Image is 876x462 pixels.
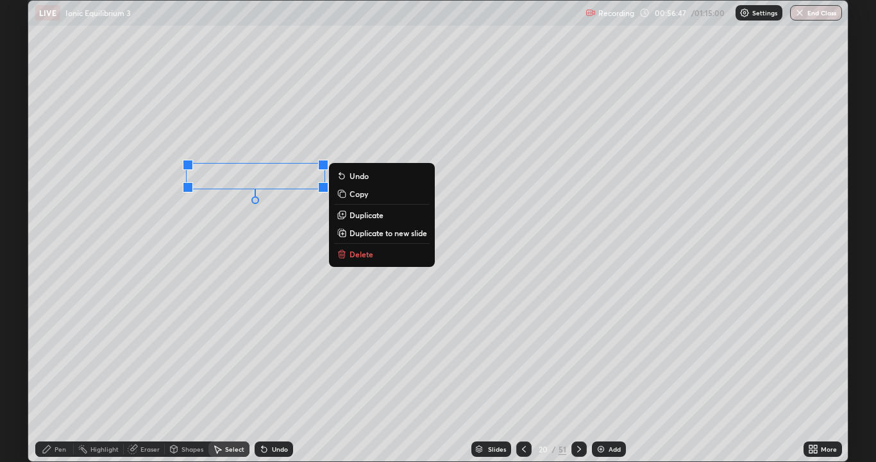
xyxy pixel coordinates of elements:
div: 51 [559,443,566,455]
div: Slides [488,446,506,452]
button: Duplicate to new slide [334,225,430,241]
p: Settings [752,10,777,16]
p: Delete [350,249,373,259]
p: Copy [350,189,368,199]
p: Ionic Equilibrium 3 [65,8,131,18]
div: Undo [272,446,288,452]
div: Eraser [140,446,160,452]
img: class-settings-icons [739,8,750,18]
button: End Class [790,5,842,21]
div: Highlight [90,446,119,452]
div: Select [225,446,244,452]
div: / [552,445,556,453]
p: Duplicate to new slide [350,228,427,238]
div: Pen [55,446,66,452]
img: end-class-cross [795,8,805,18]
div: Add [609,446,621,452]
div: 20 [537,445,550,453]
div: Shapes [181,446,203,452]
button: Copy [334,186,430,201]
p: Undo [350,171,369,181]
p: Duplicate [350,210,383,220]
button: Duplicate [334,207,430,223]
img: recording.375f2c34.svg [585,8,596,18]
div: More [821,446,837,452]
p: Recording [598,8,634,18]
button: Undo [334,168,430,184]
button: Delete [334,246,430,262]
img: add-slide-button [596,444,606,454]
p: LIVE [39,8,56,18]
